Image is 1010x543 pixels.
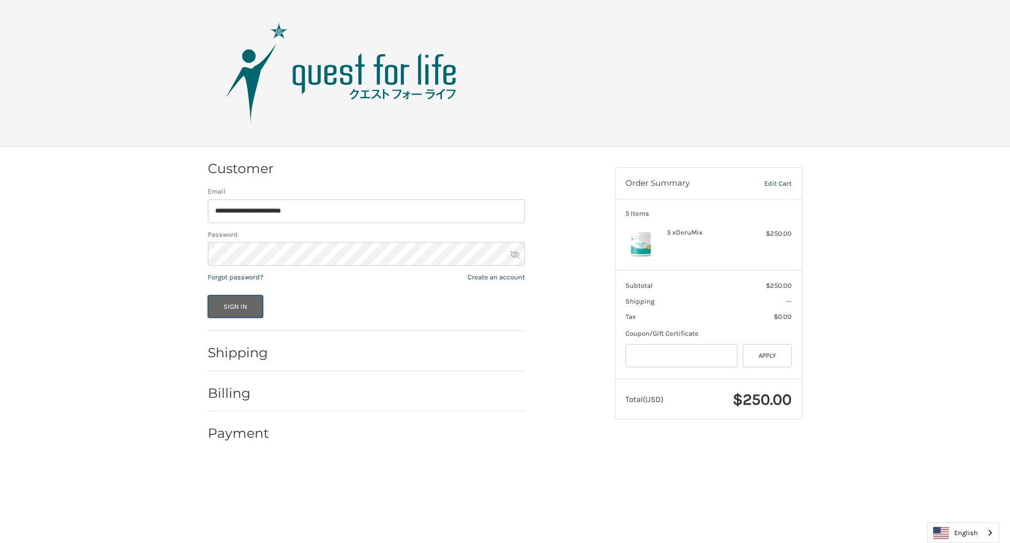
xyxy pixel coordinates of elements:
h2: Customer [208,160,274,177]
a: Forgot password? [208,273,263,281]
button: Sign In [208,295,264,318]
span: Subtotal [625,281,653,289]
span: Tax [625,313,636,320]
span: Total (USD) [625,395,663,404]
label: Password [208,229,525,240]
button: Apply [743,344,792,368]
div: $250.00 [750,228,792,239]
h2: Payment [208,425,269,441]
div: Language [927,522,999,543]
span: Shipping [625,297,654,305]
h3: 5 Items [625,209,792,218]
h2: Shipping [208,345,269,361]
a: Create an account [468,273,525,281]
span: $250.00 [733,390,792,409]
h3: Order Summary [625,178,742,189]
h2: Billing [208,385,269,401]
a: English [928,523,999,542]
label: Email [208,186,525,197]
div: Coupon/Gift Certificate [625,328,792,339]
h4: 5 x DeruMix [667,228,748,237]
span: -- [786,297,792,305]
a: Edit Cart [742,178,792,189]
aside: Language selected: English [927,522,999,543]
img: Quest Group [210,21,473,126]
input: Gift Certificate or Coupon Code [625,344,738,368]
span: $0.00 [774,313,792,320]
span: $250.00 [766,281,792,289]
